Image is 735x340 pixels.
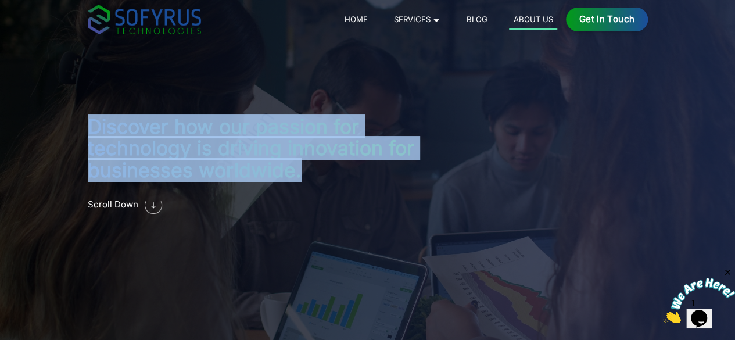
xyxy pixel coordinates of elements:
[663,267,735,323] iframe: chat widget
[389,12,444,26] a: Services 🞃
[340,12,372,26] a: Home
[145,196,162,214] img: software outsourcing company
[5,5,9,15] span: 1
[88,116,414,181] h2: Discover how our passion for technology is driving innovation for businesses worldwide.
[509,12,557,30] a: About Us
[566,8,648,31] a: Get in Touch
[462,12,492,26] a: Blog
[88,185,414,225] a: Scroll Down
[88,5,201,34] img: sofyrus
